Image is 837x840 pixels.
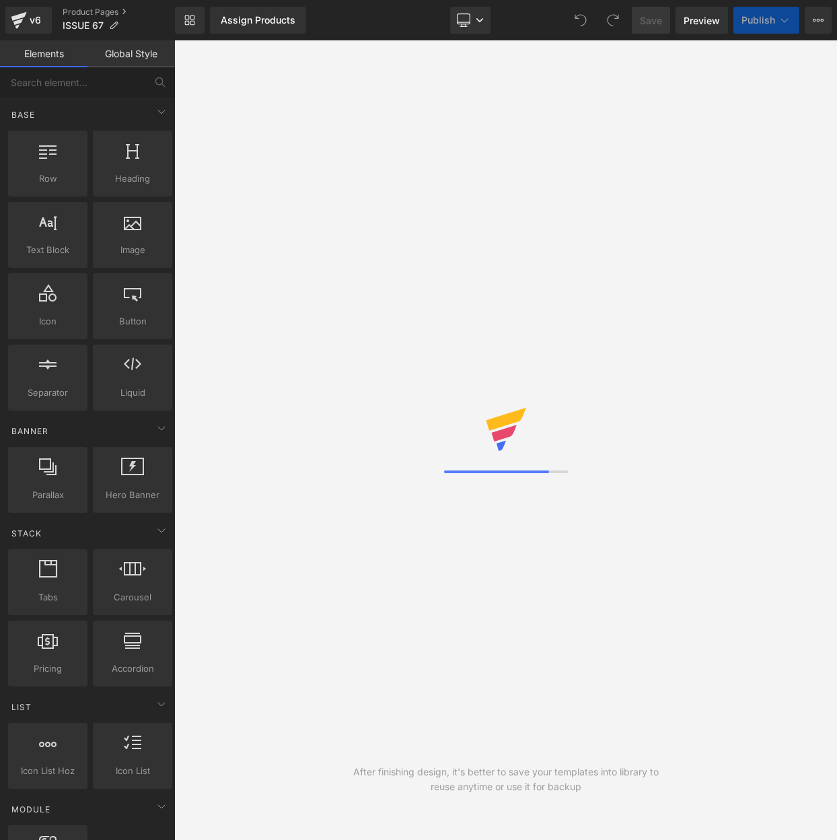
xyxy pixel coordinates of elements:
[97,662,168,676] span: Accordion
[10,108,36,121] span: Base
[10,527,43,540] span: Stack
[63,7,175,17] a: Product Pages
[97,386,168,400] span: Liquid
[741,15,775,26] span: Publish
[12,590,83,604] span: Tabs
[97,243,168,257] span: Image
[63,20,104,31] span: ISSUE 67
[12,662,83,676] span: Pricing
[97,590,168,604] span: Carousel
[684,13,720,28] span: Preview
[12,243,83,257] span: Text Block
[175,7,205,34] a: New Library
[12,488,83,502] span: Parallax
[676,7,728,34] a: Preview
[12,386,83,400] span: Separator
[97,314,168,328] span: Button
[5,7,52,34] a: v6
[640,13,662,28] span: Save
[12,314,83,328] span: Icon
[10,425,50,438] span: Banner
[10,803,52,816] span: Module
[221,15,295,26] div: Assign Products
[97,764,168,778] span: Icon List
[97,172,168,186] span: Heading
[97,488,168,502] span: Hero Banner
[27,11,44,29] div: v6
[567,7,594,34] button: Undo
[805,7,832,34] button: More
[10,701,33,713] span: List
[12,172,83,186] span: Row
[87,40,175,67] a: Global Style
[340,765,671,794] div: After finishing design, it's better to save your templates into library to reuse anytime or use i...
[599,7,626,34] button: Redo
[12,764,83,778] span: Icon List Hoz
[733,7,799,34] button: Publish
